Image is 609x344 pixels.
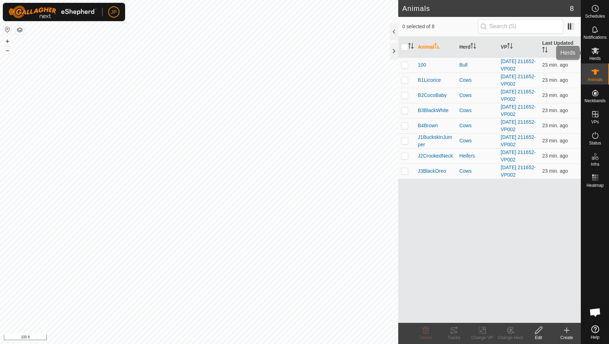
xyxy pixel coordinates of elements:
[542,107,568,113] span: Sep 21, 2025 at 4:02 PM
[524,334,553,341] div: Edit
[171,335,198,341] a: Privacy Policy
[418,92,447,99] span: B2CocoBaby
[434,44,440,50] p-sorticon: Activate to sort
[468,334,496,341] div: Change VP
[402,4,570,13] h2: Animals
[581,322,609,342] a: Help
[478,19,563,34] input: Search (S)
[542,138,568,143] span: Sep 21, 2025 at 4:02 PM
[501,134,536,147] a: [DATE] 211652-VP002
[418,61,426,69] span: 100
[542,92,568,98] span: Sep 21, 2025 at 4:02 PM
[418,134,454,148] span: J1BuckskinJumper
[418,107,449,114] span: B3BlackWhite
[585,14,605,18] span: Schedules
[586,183,604,188] span: Heatmap
[542,153,568,159] span: Sep 21, 2025 at 4:02 PM
[584,99,605,103] span: Neckbands
[459,122,495,129] div: Cows
[459,76,495,84] div: Cows
[418,152,453,160] span: J2CrookedNeck
[498,37,540,58] th: VP
[459,107,495,114] div: Cows
[591,120,599,124] span: VPs
[470,44,476,50] p-sorticon: Activate to sort
[456,37,498,58] th: Herd
[501,165,536,178] a: [DATE] 211652-VP002
[415,37,457,58] th: Animal
[501,59,536,72] a: [DATE] 211652-VP002
[539,37,581,58] th: Last Updated
[589,56,601,61] span: Herds
[496,334,524,341] div: Change Herd
[553,334,581,341] div: Create
[591,335,599,339] span: Help
[420,335,432,340] span: Delete
[501,89,536,102] a: [DATE] 211652-VP002
[206,335,227,341] a: Contact Us
[589,141,601,145] span: Status
[591,162,599,166] span: Infra
[501,74,536,87] a: [DATE] 211652-VP002
[542,123,568,128] span: Sep 21, 2025 at 4:02 PM
[585,302,606,323] div: Open chat
[501,104,536,117] a: [DATE] 211652-VP002
[111,8,117,16] span: JP
[418,76,441,84] span: B1Licorice
[8,6,97,18] img: Gallagher Logo
[570,3,574,14] span: 8
[459,152,495,160] div: Heifers
[440,334,468,341] div: Tracks
[3,25,12,34] button: Reset Map
[418,122,438,129] span: B4Brown
[459,61,495,69] div: Bull
[16,26,24,34] button: Map Layers
[459,137,495,145] div: Cows
[459,167,495,175] div: Cows
[408,44,414,50] p-sorticon: Activate to sort
[542,168,568,174] span: Sep 21, 2025 at 4:02 PM
[542,48,548,54] p-sorticon: Activate to sort
[542,77,568,83] span: Sep 21, 2025 at 4:02 PM
[418,167,446,175] span: J3BlackOreo
[3,46,12,55] button: –
[459,92,495,99] div: Cows
[501,149,536,162] a: [DATE] 211652-VP002
[507,44,513,50] p-sorticon: Activate to sort
[542,62,568,68] span: Sep 21, 2025 at 4:02 PM
[588,78,603,82] span: Animals
[584,35,607,39] span: Notifications
[501,119,536,132] a: [DATE] 211652-VP002
[3,37,12,45] button: +
[402,23,478,30] span: 0 selected of 8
